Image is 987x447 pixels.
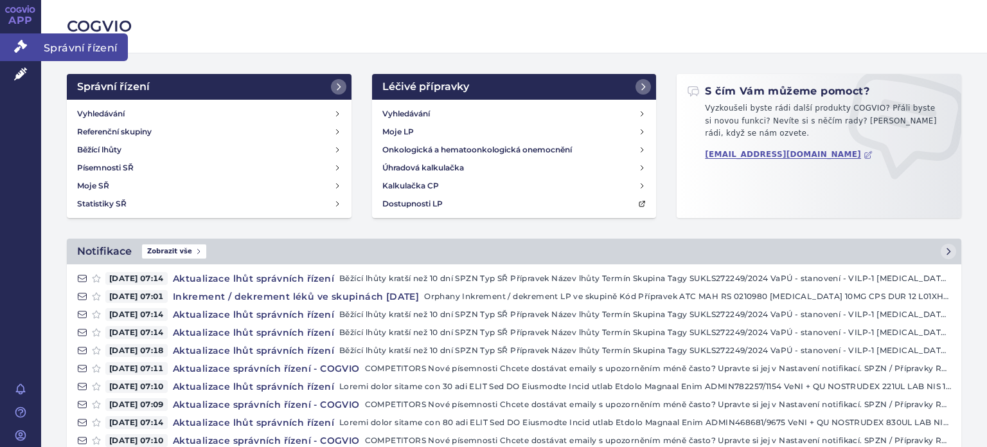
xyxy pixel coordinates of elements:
span: [DATE] 07:14 [105,272,168,285]
a: Vyhledávání [377,105,652,123]
span: [DATE] 07:14 [105,308,168,321]
h4: Moje SŘ [77,179,109,192]
h2: COGVIO [67,15,961,37]
h4: Inkrement / dekrement léků ve skupinách [DATE] [168,290,424,303]
a: Písemnosti SŘ [72,159,346,177]
h4: Vyhledávání [77,107,125,120]
h4: Aktualizace lhůt správních řízení [168,272,339,285]
h4: Moje LP [382,125,414,138]
p: Běžící lhůty kratší než 10 dní SPZN Typ SŘ Přípravek Název lhůty Termín Skupina Tagy SUKLS272249/... [339,326,951,339]
a: Úhradová kalkulačka [377,159,652,177]
p: Běžící lhůty kratší než 10 dní SPZN Typ SŘ Přípravek Název lhůty Termín Skupina Tagy SUKLS272249/... [339,272,951,285]
a: [EMAIL_ADDRESS][DOMAIN_NAME] [705,150,873,160]
span: [DATE] 07:11 [105,362,168,375]
p: Loremi dolor sitame con 80 adi ELIT Sed DO Eiusmodte Incid utlab Etdolo Magnaal Enim ADMIN468681/... [339,416,951,429]
h4: Aktualizace správních řízení - COGVIO [168,434,365,447]
h2: Správní řízení [77,79,150,95]
a: Dostupnosti LP [377,195,652,213]
h4: Vyhledávání [382,107,430,120]
h4: Dostupnosti LP [382,197,443,210]
span: [DATE] 07:09 [105,398,168,411]
span: [DATE] 07:10 [105,434,168,447]
p: Běžící lhůty kratší než 10 dní SPZN Typ SŘ Přípravek Název lhůty Termín Skupina Tagy SUKLS272249/... [339,344,951,357]
a: Běžící lhůty [72,141,346,159]
h4: Statistiky SŘ [77,197,127,210]
h4: Aktualizace lhůt správních řízení [168,380,339,393]
h4: Aktualizace lhůt správních řízení [168,326,339,339]
h4: Aktualizace lhůt správních řízení [168,344,339,357]
p: COMPETITORS Nové písemnosti Chcete dostávat emaily s upozorněním méně často? Upravte si jej v Nas... [365,398,951,411]
h2: Notifikace [77,244,132,259]
span: [DATE] 07:10 [105,380,168,393]
h2: Léčivé přípravky [382,79,469,95]
span: [DATE] 07:18 [105,344,168,357]
a: Kalkulačka CP [377,177,652,195]
a: Onkologická a hematoonkologická onemocnění [377,141,652,159]
span: [DATE] 07:01 [105,290,168,303]
h4: Aktualizace lhůt správních řízení [168,308,339,321]
h4: Aktualizace správních řízení - COGVIO [168,362,365,375]
a: Referenční skupiny [72,123,346,141]
span: Zobrazit vše [142,244,206,259]
h4: Referenční skupiny [77,125,152,138]
h4: Onkologická a hematoonkologická onemocnění [382,143,572,156]
a: Statistiky SŘ [72,195,346,213]
span: [DATE] 07:14 [105,326,168,339]
h4: Běžící lhůty [77,143,121,156]
a: Léčivé přípravky [372,74,657,100]
h2: S čím Vám můžeme pomoct? [687,84,869,98]
a: Vyhledávání [72,105,346,123]
p: Běžící lhůty kratší než 10 dní SPZN Typ SŘ Přípravek Název lhůty Termín Skupina Tagy SUKLS272249/... [339,308,951,321]
p: COMPETITORS Nové písemnosti Chcete dostávat emaily s upozorněním méně často? Upravte si jej v Nas... [365,434,951,447]
h4: Písemnosti SŘ [77,161,134,174]
a: Správní řízení [67,74,351,100]
h4: Úhradová kalkulačka [382,161,464,174]
span: [DATE] 07:14 [105,416,168,429]
a: Moje SŘ [72,177,346,195]
p: Orphany Inkrement / dekrement LP ve skupině Kód Přípravek ATC MAH RS 0210980 [MEDICAL_DATA] 10MG ... [424,290,951,303]
p: COMPETITORS Nové písemnosti Chcete dostávat emaily s upozorněním méně často? Upravte si jej v Nas... [365,362,951,375]
h4: Aktualizace správních řízení - COGVIO [168,398,365,411]
a: Moje LP [377,123,652,141]
h4: Kalkulačka CP [382,179,439,192]
p: Loremi dolor sitame con 30 adi ELIT Sed DO Eiusmodte Incid utlab Etdolo Magnaal Enim ADMIN782257/... [339,380,951,393]
span: Správní řízení [41,33,128,60]
p: Vyzkoušeli byste rádi další produkty COGVIO? Přáli byste si novou funkci? Nevíte si s něčím rady?... [687,102,951,145]
a: NotifikaceZobrazit vše [67,239,961,264]
h4: Aktualizace lhůt správních řízení [168,416,339,429]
